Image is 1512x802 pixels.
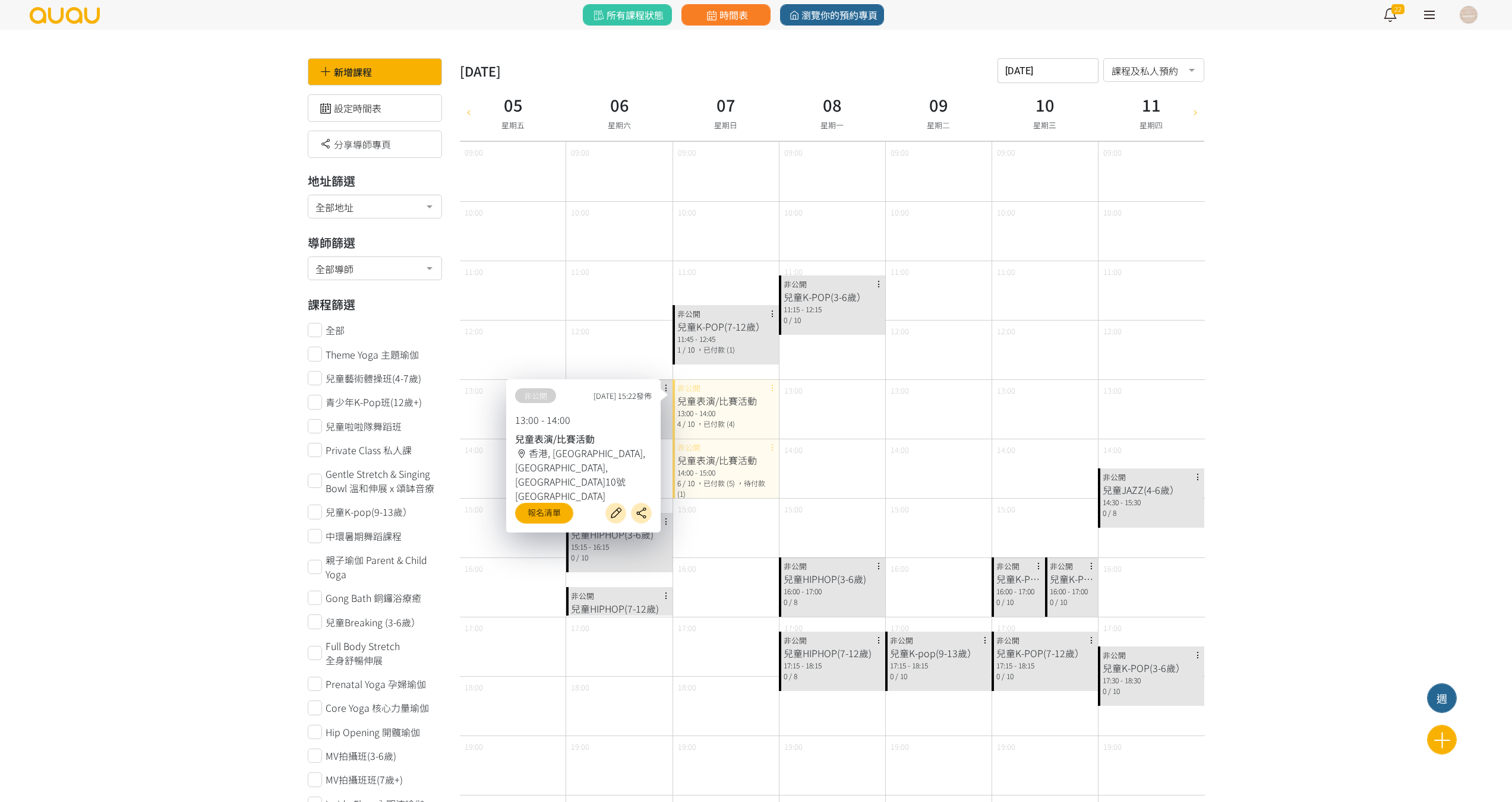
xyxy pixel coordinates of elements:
span: 13:00 [891,385,909,396]
span: 17:00 [891,622,909,633]
h3: 課程篩選 [308,296,443,313]
span: 16:00 [678,563,696,574]
span: ，已付款 (5) [696,478,735,488]
span: 星期五 [501,119,525,131]
span: 11:00 [784,266,803,277]
h3: 09 [927,93,950,117]
span: 12:00 [1103,325,1122,337]
span: 19:00 [891,741,909,752]
span: 0 [571,552,575,562]
span: 0 [784,315,787,325]
span: 全部導師 [315,260,434,275]
span: / 10 [683,419,695,429]
div: 17:30 - 18:30 [1103,675,1200,686]
span: 11:00 [1103,266,1122,277]
span: 19:00 [784,741,803,752]
span: 17:00 [571,622,589,633]
span: 13:00 [997,385,1015,396]
span: 6 [677,478,681,488]
span: 15:00 [465,503,483,515]
span: 10:00 [891,207,909,218]
span: 15:00 [784,503,803,515]
span: 13:00 [465,385,483,396]
span: 0 [784,671,787,681]
span: 瀏覽你的預約專頁 [787,8,877,22]
div: 11:45 - 12:45 [677,334,774,344]
h3: 11 [1139,93,1163,117]
span: 17:00 [784,622,803,633]
div: 新增課程 [308,58,443,85]
span: 17:00 [1103,622,1122,633]
h3: 10 [1033,93,1056,117]
span: 10:00 [571,207,589,218]
span: Theme Yoga 主題瑜伽 [326,347,419,362]
span: 10:00 [997,207,1015,218]
span: 10:00 [1103,207,1122,218]
div: 兒童HIPHOP(3-6歲) [784,572,880,586]
span: / 8 [789,671,797,681]
a: 報名清單 [515,503,573,524]
span: Gong Bath 銅鑼浴療癒 [326,591,421,605]
h3: 導師篩選 [308,234,443,252]
span: / 8 [789,597,797,607]
div: 分享導師專頁 [308,131,443,158]
span: 11:00 [997,266,1015,277]
span: 兒童藝術體操班(4-7歲) [326,371,421,385]
span: 課程及私人預約 [1112,62,1196,77]
span: MV拍攝班班(7歲+) [326,772,403,787]
div: 兒童K-POP(3-6歲） [784,290,880,304]
div: 17:15 - 18:15 [890,660,987,671]
div: 週 [1428,690,1456,706]
div: 17:15 - 18:15 [996,660,1093,671]
h3: 07 [714,93,737,117]
a: 所有課程狀態 [583,4,672,26]
span: 17:00 [678,622,696,633]
span: / 10 [1055,597,1067,607]
span: 0 [1103,508,1106,518]
span: 0 [1050,597,1053,607]
div: 兒童表演/比賽活動 [515,432,652,446]
div: 11:15 - 12:15 [784,304,880,315]
span: 星期三 [1033,119,1056,131]
div: 兒童表演/比賽活動 [677,453,774,467]
span: 15:00 [678,503,696,515]
div: 兒童HIPHOP(3-6歲) [571,527,668,541]
span: 星期二 [927,119,950,131]
span: [DATE] 15:22發佈 [594,390,652,401]
span: 15:00 [997,503,1015,515]
span: 19:00 [678,741,696,752]
span: 15:00 [891,503,909,515]
span: 17:00 [465,622,483,633]
div: 兒童K-pop(9-13歲） [890,646,987,660]
a: 時間表 [681,4,771,26]
img: logo.svg [29,7,101,24]
a: 設定時間表 [317,101,381,115]
span: 09:00 [678,147,696,158]
a: 瀏覽你的預約專頁 [780,4,884,26]
div: 兒童K-POP(3-6歲） [1050,572,1094,586]
span: Full Body Stretch 全身舒暢伸展 [326,639,442,667]
span: MV拍攝班(3-6歲) [326,749,396,763]
span: / 10 [789,315,801,325]
input: 請選擇時間表日期 [998,58,1099,83]
span: Private Class 私人課 [326,443,412,457]
span: 11:00 [891,266,909,277]
p: 13:00 - 14:00 [515,413,652,427]
span: 12:00 [997,325,1015,337]
span: 0 [996,671,1000,681]
span: 10:00 [678,207,696,218]
span: 0 [784,597,787,607]
span: / 10 [895,671,907,681]
span: / 10 [683,478,695,488]
span: 12:00 [891,325,909,337]
span: Prenatal Yoga 孕婦瑜伽 [326,677,426,691]
span: / 10 [1002,597,1014,607]
span: 18:00 [465,681,483,693]
div: [DATE] [460,61,501,81]
span: 0 [890,671,894,681]
span: 11:00 [465,266,483,277]
span: 12:00 [571,325,589,337]
div: 17:15 - 18:15 [784,660,880,671]
span: 兒童啦啦隊舞蹈班 [326,419,402,433]
span: 16:00 [1103,563,1122,574]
